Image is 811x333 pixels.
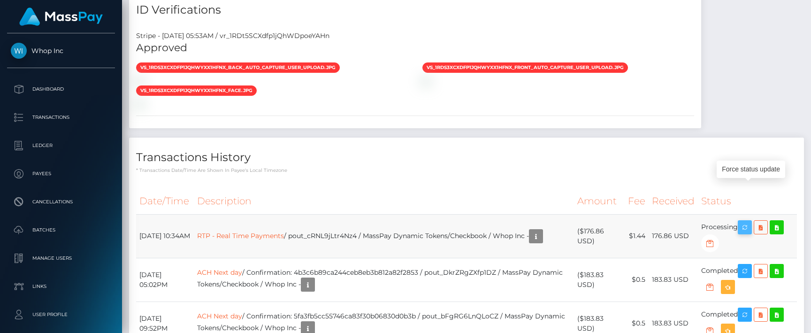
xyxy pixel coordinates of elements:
[649,188,698,214] th: Received
[698,214,797,258] td: Processing
[698,258,797,302] td: Completed
[136,77,144,85] img: vr_1RDt5SCXdfp1jQhWDpoeYAHnfile_1RDt3tCXdfp1jQhWbkBN0l4m
[11,43,27,59] img: Whop Inc
[7,247,115,270] a: Manage Users
[11,308,111,322] p: User Profile
[136,2,694,18] h4: ID Verifications
[7,303,115,326] a: User Profile
[7,162,115,186] a: Payees
[422,62,628,73] span: vs_1RDs3XCXdfp1jQhWyxX1hfnX_front_auto_capture_user_upload.jpg
[7,190,115,214] a: Cancellations
[698,188,797,214] th: Status
[11,195,111,209] p: Cancellations
[717,161,785,178] div: Force status update
[197,231,284,240] a: RTP - Real Time Payments
[136,100,144,108] img: vr_1RDt5SCXdfp1jQhWDpoeYAHnfile_1RDt5KCXdfp1jQhW2l98c3jT
[7,46,115,55] span: Whop Inc
[136,85,257,96] span: vs_1RDs3XCXdfp1jQhWyxX1hfnX_face.jpg
[197,268,242,277] a: ACH Next day
[136,41,694,55] h5: Approved
[574,188,625,214] th: Amount
[7,134,115,157] a: Ledger
[7,218,115,242] a: Batches
[194,188,574,214] th: Description
[136,62,340,73] span: vs_1RDs3XCXdfp1jQhWyxX1hfnX_back_auto_capture_user_upload.jpg
[194,214,574,258] td: / pout_cRNL9jLtr4Nz4 / MassPay Dynamic Tokens/Checkbook / Whop Inc -
[136,214,194,258] td: [DATE] 10:34AM
[625,214,649,258] td: $1.44
[11,223,111,237] p: Batches
[136,258,194,302] td: [DATE] 05:02PM
[136,167,797,174] p: * Transactions date/time are shown in payee's local timezone
[136,149,797,166] h4: Transactions History
[11,139,111,153] p: Ledger
[7,106,115,129] a: Transactions
[7,77,115,101] a: Dashboard
[197,312,242,320] a: ACH Next day
[625,258,649,302] td: $0.5
[649,258,698,302] td: 183.83 USD
[11,167,111,181] p: Payees
[129,31,701,41] div: Stripe - [DATE] 05:53AM / vr_1RDt5SCXdfp1jQhWDpoeYAHn
[625,188,649,214] th: Fee
[7,275,115,298] a: Links
[194,258,574,302] td: / Confirmation: 4b3c6b89ca244ceb8eb3b812a82f2853 / pout_DkrZRgZXfp1DZ / MassPay Dynamic Tokens/Ch...
[422,77,430,85] img: vr_1RDt5SCXdfp1jQhWDpoeYAHnfile_1RDt3CCXdfp1jQhWD2xI6Yt0
[649,214,698,258] td: 176.86 USD
[574,214,625,258] td: ($176.86 USD)
[11,110,111,124] p: Transactions
[574,258,625,302] td: ($183.83 USD)
[19,8,103,26] img: MassPay Logo
[136,188,194,214] th: Date/Time
[11,251,111,265] p: Manage Users
[11,279,111,294] p: Links
[11,82,111,96] p: Dashboard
